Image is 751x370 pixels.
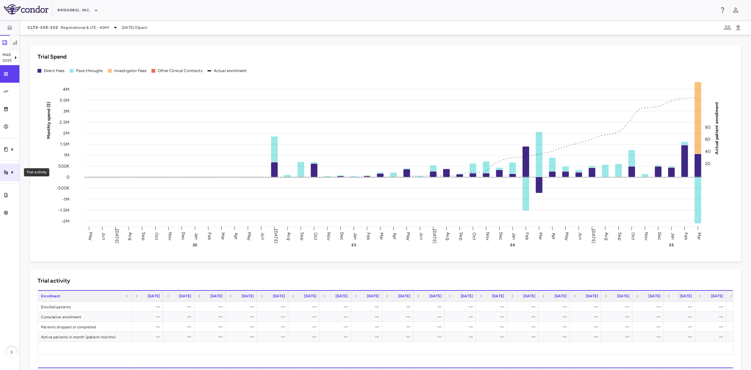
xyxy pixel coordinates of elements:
[714,102,719,154] tspan: Actual patient enrollment
[335,294,348,298] span: [DATE]
[513,322,535,332] div: —
[523,294,535,298] span: [DATE]
[657,232,662,240] text: Dec
[419,332,442,342] div: —
[59,119,69,125] tspan: 2.5M
[214,68,247,74] div: Actual enrollment
[141,232,146,240] text: Sep
[575,302,598,312] div: —
[58,5,98,15] button: BridgeBio, Inc.
[644,232,649,240] text: Nov
[705,137,710,142] tspan: 60
[631,232,636,240] text: Oct
[242,294,254,298] span: [DATE]
[339,232,345,240] text: Dec
[220,232,226,240] text: Mar
[325,312,348,322] div: —
[231,312,254,322] div: —
[683,232,689,240] text: Feb
[544,332,567,342] div: —
[64,153,69,158] tspan: 1M
[607,332,629,342] div: —
[669,332,692,342] div: —
[697,232,702,240] text: Mar
[670,232,676,239] text: Jan
[260,232,265,240] text: Jun
[304,294,316,298] span: [DATE]
[356,312,379,322] div: —
[58,164,69,169] tspan: 500K
[4,4,49,14] img: logo-full-BYUhSk78.svg
[169,322,191,332] div: —
[554,294,567,298] span: [DATE]
[607,322,629,332] div: —
[669,312,692,322] div: —
[193,243,197,247] text: 22
[169,312,191,322] div: —
[356,302,379,312] div: —
[56,185,69,191] tspan: -500K
[513,302,535,312] div: —
[458,232,464,240] text: Sep
[114,229,120,243] text: [DATE]
[669,243,674,247] text: 25
[122,25,147,30] span: [DATE] (Open)
[46,102,51,139] tspan: Monthly spend ($)
[273,294,285,298] span: [DATE]
[482,332,504,342] div: —
[169,302,191,312] div: —
[247,232,252,240] text: May
[445,232,451,240] text: Aug
[565,232,570,240] text: May
[62,196,69,202] tspan: -1M
[388,302,410,312] div: —
[617,294,629,298] span: [DATE]
[326,232,331,240] text: Nov
[137,312,160,322] div: —
[194,232,199,239] text: Jan
[379,232,384,240] text: Mar
[575,322,598,332] div: —
[59,97,69,103] tspan: 3.5M
[472,232,477,240] text: Oct
[538,232,543,240] text: Mar
[76,68,103,74] div: Pass-throughs
[58,207,69,213] tspan: -1.5M
[419,232,424,240] text: Jun
[513,332,535,342] div: —
[67,175,69,180] tspan: 0
[231,332,254,342] div: —
[513,312,535,322] div: —
[28,25,58,30] span: CLTX-305-302
[38,322,132,331] div: Patients dropped or completed
[63,108,69,114] tspan: 3M
[419,322,442,332] div: —
[63,86,69,92] tspan: 4M
[485,232,490,240] text: Nov
[286,232,292,240] text: Aug
[200,302,222,312] div: —
[294,312,316,322] div: —
[137,322,160,332] div: —
[669,322,692,332] div: —
[388,322,410,332] div: —
[701,322,723,332] div: —
[578,232,583,240] text: Jun
[200,322,222,332] div: —
[482,312,504,322] div: —
[61,218,69,224] tspan: -2M
[273,229,278,243] text: [DATE]
[294,332,316,342] div: —
[429,294,442,298] span: [DATE]
[607,312,629,322] div: —
[551,232,556,239] text: Apr
[325,302,348,312] div: —
[461,294,473,298] span: [DATE]
[419,312,442,322] div: —
[352,243,356,247] text: 23
[392,232,398,239] text: Apr
[38,312,132,321] div: Cumulative enrollment
[575,332,598,342] div: —
[432,229,437,243] text: [DATE]
[148,294,160,298] span: [DATE]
